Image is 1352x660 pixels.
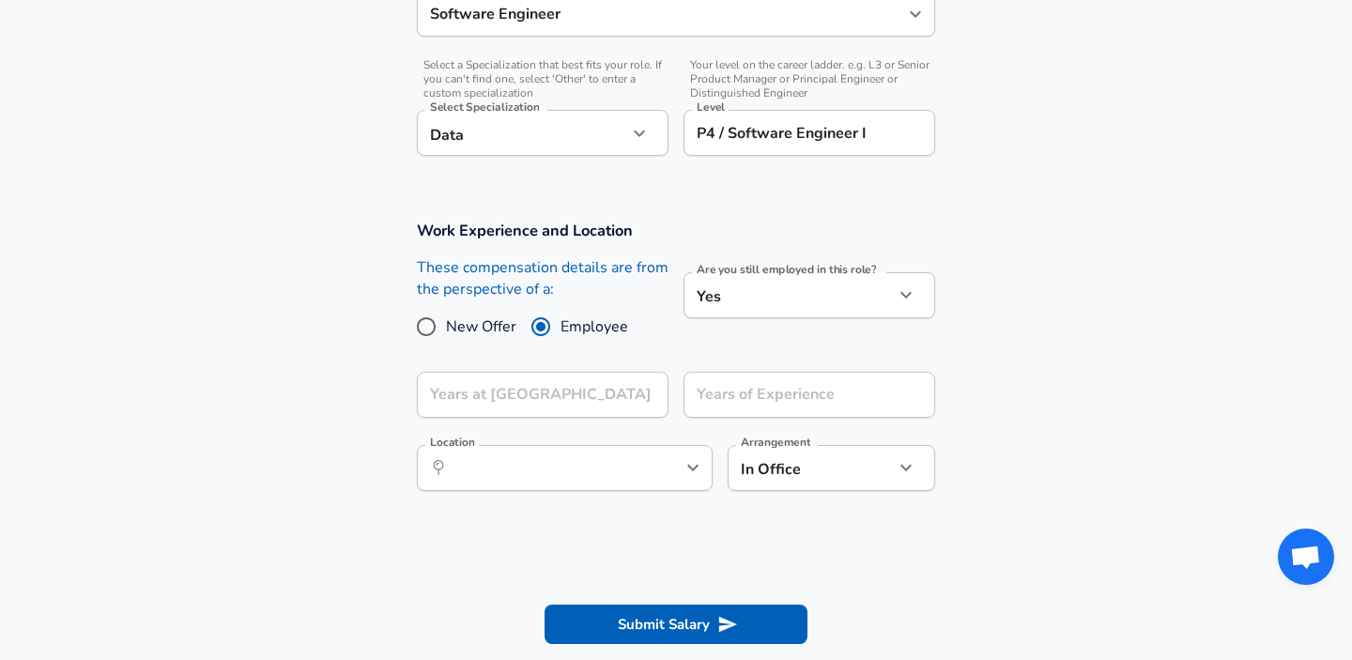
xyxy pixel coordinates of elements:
div: Yes [684,272,894,318]
label: Arrangement [741,437,810,448]
div: In Office [728,445,866,491]
label: Select Specialization [430,101,539,113]
span: Select a Specialization that best fits your role. If you can't find one, select 'Other' to enter ... [417,58,668,100]
button: Open [902,1,929,27]
label: Are you still employed in this role? [697,264,876,275]
button: Submit Salary [545,605,807,644]
input: 7 [684,372,894,418]
label: Location [430,437,474,448]
span: New Offer [446,315,516,338]
div: Open chat [1278,529,1334,585]
span: Employee [561,315,628,338]
label: These compensation details are from the perspective of a: [417,257,668,300]
span: Your level on the career ladder. e.g. L3 or Senior Product Manager or Principal Engineer or Disti... [684,58,935,100]
button: Open [680,454,706,481]
div: Data [417,110,627,156]
label: Level [697,101,725,113]
input: 0 [417,372,627,418]
h3: Work Experience and Location [417,220,935,241]
input: L3 [692,118,927,147]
